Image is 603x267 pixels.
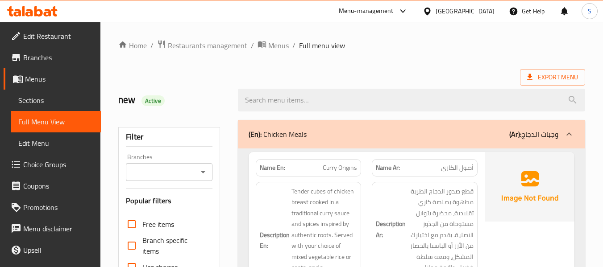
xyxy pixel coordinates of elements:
[339,6,394,16] div: Menu-management
[299,40,345,51] span: Full menu view
[23,181,94,191] span: Coupons
[118,40,585,51] nav: breadcrumb
[23,202,94,213] span: Promotions
[23,52,94,63] span: Branches
[251,40,254,51] li: /
[141,95,165,106] div: Active
[260,163,285,173] strong: Name En:
[238,89,585,111] input: search
[260,230,290,251] strong: Description En:
[4,68,101,90] a: Menus
[25,74,94,84] span: Menus
[126,196,212,206] h3: Popular filters
[238,120,585,148] div: (En): Chicken Meals(Ar):وجبات الدجاج
[18,95,94,106] span: Sections
[323,163,357,173] span: Curry Origins
[4,175,101,197] a: Coupons
[376,163,400,173] strong: Name Ar:
[11,90,101,111] a: Sections
[441,163,474,173] span: أصول الكاري
[520,69,585,86] span: Export Menu
[23,159,94,170] span: Choice Groups
[527,72,578,83] span: Export Menu
[509,129,558,140] p: وجبات الدجاج
[4,47,101,68] a: Branches
[142,235,205,256] span: Branch specific items
[23,223,94,234] span: Menu disclaimer
[23,245,94,255] span: Upsell
[126,127,212,147] div: Filter
[509,127,521,141] b: (Ar):
[197,166,209,178] button: Open
[376,218,406,240] strong: Description Ar:
[18,138,94,148] span: Edit Menu
[118,40,147,51] a: Home
[588,6,591,16] span: S
[485,152,574,222] img: Ae5nvW7+0k+MAAAAAElFTkSuQmCC
[11,111,101,132] a: Full Menu View
[141,97,165,105] span: Active
[268,40,289,51] span: Menus
[4,154,101,175] a: Choice Groups
[436,6,495,16] div: [GEOGRAPHIC_DATA]
[168,40,247,51] span: Restaurants management
[249,129,307,140] p: Chicken Meals
[4,197,101,218] a: Promotions
[249,127,262,141] b: (En):
[292,40,295,51] li: /
[4,239,101,261] a: Upsell
[157,40,247,51] a: Restaurants management
[258,40,289,51] a: Menus
[142,219,174,230] span: Free items
[150,40,154,51] li: /
[11,132,101,154] a: Edit Menu
[4,25,101,47] a: Edit Restaurant
[4,218,101,239] a: Menu disclaimer
[18,116,94,127] span: Full Menu View
[118,93,227,107] h2: new
[23,31,94,41] span: Edit Restaurant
